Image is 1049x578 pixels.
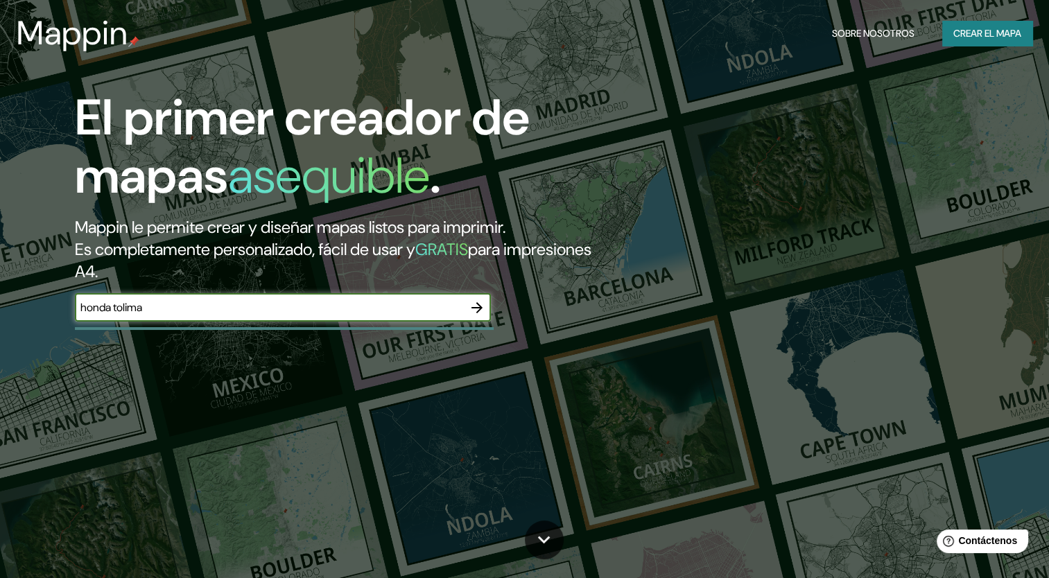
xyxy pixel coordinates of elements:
[128,36,139,47] img: mappin-pin
[953,25,1021,42] font: Crear el mapa
[942,21,1032,46] button: Crear el mapa
[17,14,128,53] h3: Mappin
[228,143,430,208] h1: asequible
[826,21,920,46] button: Sobre nosotros
[75,299,463,315] input: Elige tu lugar favorito
[75,89,600,216] h1: El primer creador de mapas .
[832,25,914,42] font: Sobre nosotros
[75,216,600,283] h2: Mappin le permite crear y diseñar mapas listos para imprimir. Es completamente personalizado, fác...
[415,238,468,260] h5: GRATIS
[926,524,1034,563] iframe: Help widget launcher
